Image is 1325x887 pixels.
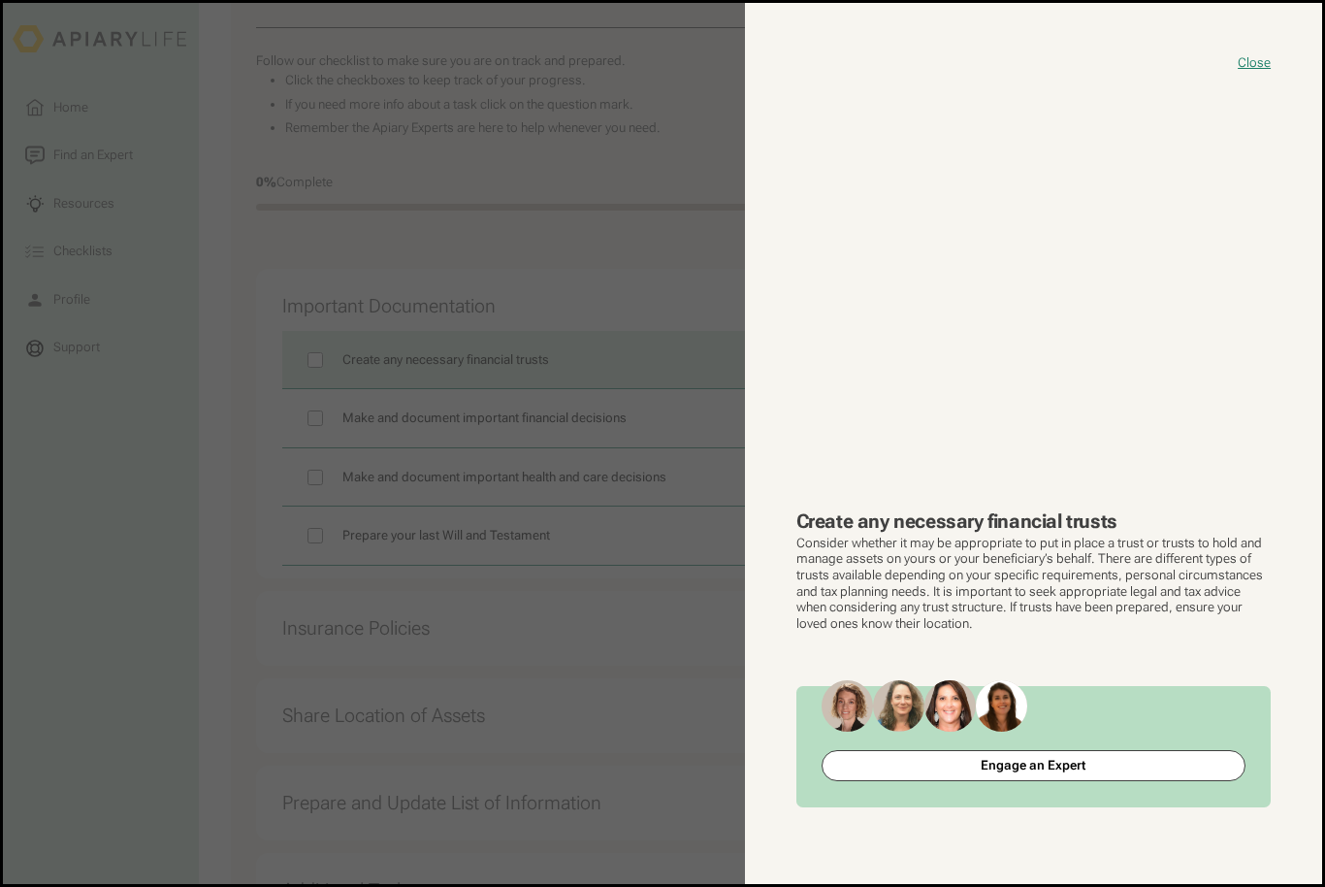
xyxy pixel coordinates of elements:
[796,536,1272,632] p: Consider whether it may be appropriate to put in place a trust or trusts to hold and manage asset...
[822,750,1245,781] a: Engage an Expert
[1238,54,1271,73] button: close modal
[796,507,1272,536] h3: Create any necessary financial trusts
[3,3,1322,884] button: close modal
